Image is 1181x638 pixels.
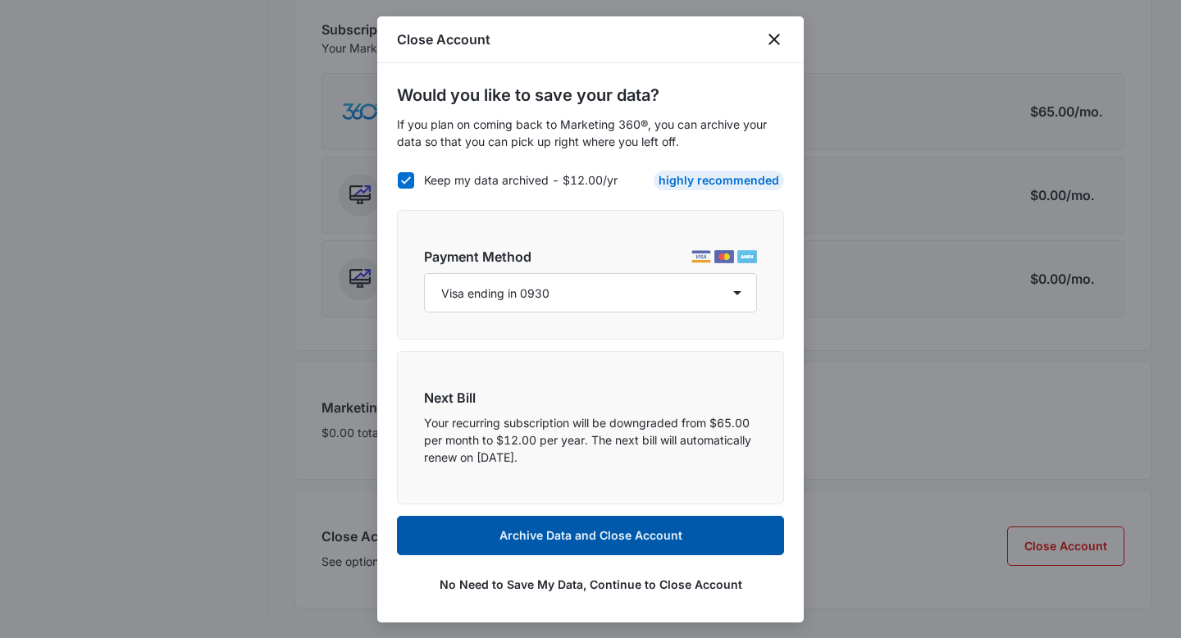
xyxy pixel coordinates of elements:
button: close [764,30,784,49]
h5: Would you like to save your data? [397,83,784,107]
h6: Next Bill [424,388,757,408]
label: Keep my data archived - $12.00/yr [397,171,618,189]
div: HIGHLY RECOMMENDED [654,171,784,190]
button: No Need to Save My Data, Continue to Close Account [397,565,784,604]
h1: Close Account [397,30,490,49]
h6: Payment Method [424,247,531,267]
button: Archive Data and Close Account [397,516,784,555]
p: If you plan on coming back to Marketing 360®, you can archive your data so that you can pick up r... [397,116,784,150]
p: Your recurring subscription will be downgraded from $65.00 per month to $12.00 per year. The next... [424,414,757,466]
